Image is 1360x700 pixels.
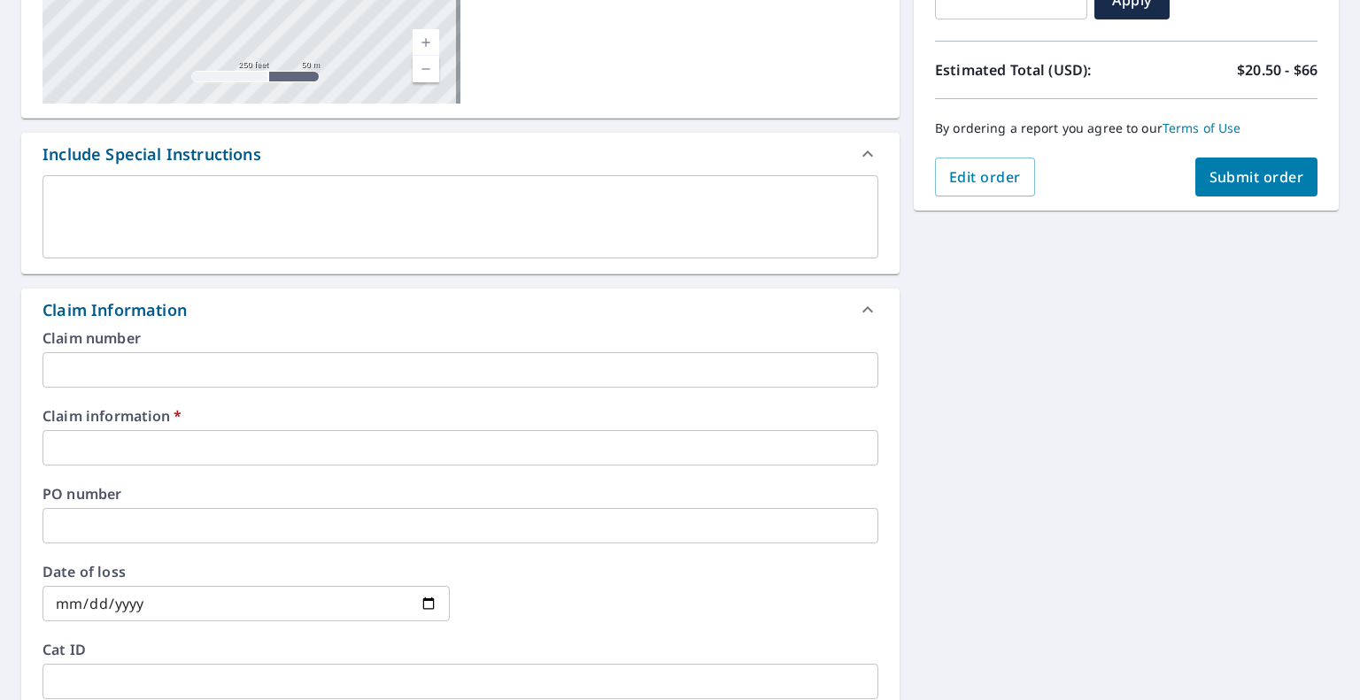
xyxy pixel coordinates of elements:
a: Current Level 17, Zoom In [413,29,439,56]
p: $20.50 - $66 [1237,59,1317,81]
div: Include Special Instructions [42,142,261,166]
span: Submit order [1209,167,1304,187]
p: Estimated Total (USD): [935,59,1126,81]
button: Submit order [1195,158,1318,196]
p: By ordering a report you agree to our [935,120,1317,136]
button: Edit order [935,158,1035,196]
div: Claim Information [21,288,900,331]
label: Claim information [42,409,878,423]
a: Terms of Use [1163,119,1241,136]
span: Edit order [949,167,1021,187]
label: Date of loss [42,565,450,579]
div: Claim Information [42,298,187,322]
a: Current Level 17, Zoom Out [413,56,439,82]
div: Include Special Instructions [21,133,900,175]
label: PO number [42,487,878,501]
label: Cat ID [42,642,878,657]
label: Claim number [42,331,878,345]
